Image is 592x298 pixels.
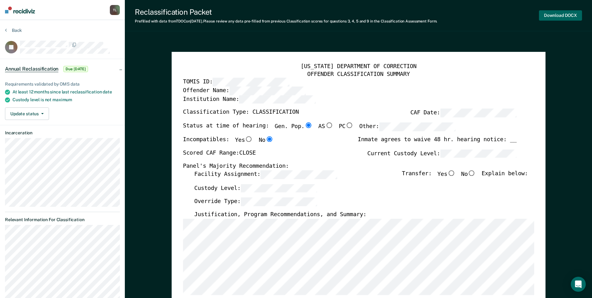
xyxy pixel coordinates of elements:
[260,170,337,179] input: Facility Assignment:
[339,122,353,131] label: PC
[304,122,312,128] input: Gen. Pop.
[235,136,253,144] label: Yes
[447,170,455,176] input: Yes
[183,71,534,78] div: OFFENDER CLASSIFICATION SUMMARY
[410,109,516,118] label: CAF Date:
[194,198,317,206] label: Override Type:
[265,136,273,142] input: No
[135,19,437,23] div: Prefilled with data from TDOC on [DATE] . Please review any data pre-filled from previous Classif...
[402,170,528,184] div: Transfer: Explain below:
[194,184,317,193] label: Custody Level:
[245,136,253,142] input: Yes
[359,122,456,131] label: Other:
[229,87,306,95] input: Offender Name:
[183,78,289,87] label: TOMIS ID:
[183,63,534,71] div: [US_STATE] DEPARTMENT OF CORRECTION
[358,136,516,149] div: Inmate agrees to waive 48 hr. hearing notice: __
[5,107,49,120] button: Update status
[318,122,333,131] label: AS
[183,122,456,136] div: Status at time of hearing:
[213,78,289,87] input: TOMIS ID:
[461,170,476,179] label: No
[194,170,337,179] label: Facility Assignment:
[5,130,120,136] dt: Incarceration
[367,149,516,158] label: Current Custody Level:
[5,27,22,33] button: Back
[468,170,476,176] input: No
[194,211,366,219] label: Justification, Program Recommendations, and Summary:
[325,122,333,128] input: AS
[437,170,455,179] label: Yes
[183,163,516,171] div: Panel's Majority Recommendation:
[183,109,299,118] label: Classification Type: CLASSIFICATION
[5,66,58,72] span: Annual Reclassification
[440,109,516,118] input: CAF Date:
[135,7,437,17] div: Reclassification Packet
[110,5,120,15] button: TL
[571,277,586,292] div: Open Intercom Messenger
[183,87,306,95] label: Offender Name:
[5,7,35,13] img: Recidiviz
[345,122,354,128] input: PC
[12,97,120,102] div: Custody level is not
[183,149,256,158] label: Scored CAF Range: CLOSE
[275,122,313,131] label: Gen. Pop.
[52,97,72,102] span: maximum
[103,89,112,94] span: date
[539,10,582,21] button: Download DOCX
[183,95,316,104] label: Institution Name:
[110,5,120,15] div: T L
[63,66,88,72] span: Due [DATE]
[5,82,120,87] div: Requirements validated by OMS data
[241,184,317,193] input: Custody Level:
[5,217,120,222] dt: Relevant Information For Classification
[239,95,316,104] input: Institution Name:
[183,136,273,149] div: Incompatibles:
[259,136,273,144] label: No
[379,122,456,131] input: Other:
[12,89,120,95] div: At least 12 months since last reclassification
[440,149,516,158] input: Current Custody Level:
[241,198,317,206] input: Override Type:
